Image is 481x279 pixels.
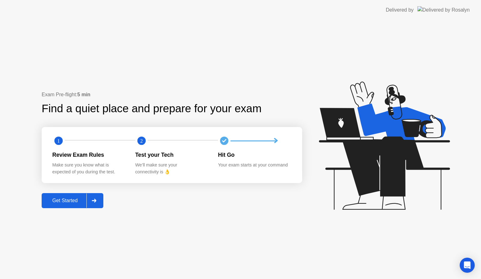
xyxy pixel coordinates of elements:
[52,151,125,159] div: Review Exam Rules
[52,162,125,175] div: Make sure you know what is expected of you during the test.
[77,92,91,97] b: 5 min
[57,138,60,144] text: 1
[42,91,302,98] div: Exam Pre-flight:
[135,151,208,159] div: Test your Tech
[140,138,143,144] text: 2
[386,6,414,14] div: Delivered by
[218,162,291,169] div: Your exam starts at your command
[42,193,103,208] button: Get Started
[218,151,291,159] div: Hit Go
[460,258,475,273] div: Open Intercom Messenger
[42,100,262,117] div: Find a quiet place and prepare for your exam
[135,162,208,175] div: We’ll make sure your connectivity is 👌
[44,198,86,203] div: Get Started
[417,6,470,13] img: Delivered by Rosalyn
